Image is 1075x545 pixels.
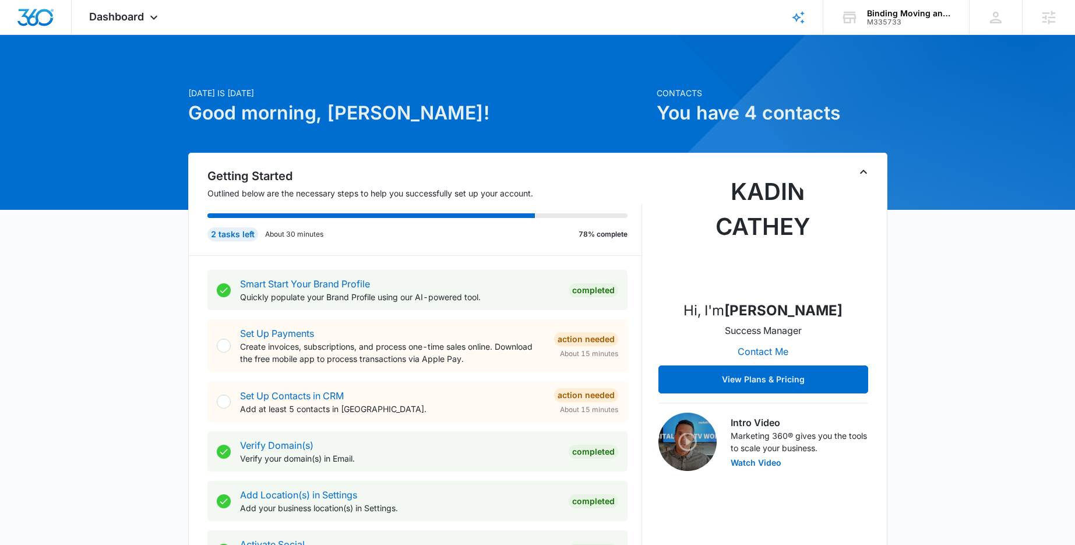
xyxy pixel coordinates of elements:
img: Intro Video [658,413,717,471]
div: v 4.0.25 [33,19,57,28]
a: Set Up Contacts in CRM [240,390,344,402]
a: Verify Domain(s) [240,439,313,451]
img: tab_domain_overview_orange.svg [31,68,41,77]
div: account name [867,9,952,18]
p: Add your business location(s) in Settings. [240,502,559,514]
img: Kadin Cathey [705,174,822,291]
p: Marketing 360® gives you the tools to scale your business. [731,430,868,454]
a: Smart Start Your Brand Profile [240,278,370,290]
p: Contacts [657,87,887,99]
img: website_grey.svg [19,30,28,40]
div: Completed [569,445,618,459]
a: Set Up Payments [240,328,314,339]
p: About 30 minutes [265,229,323,240]
div: Completed [569,283,618,297]
img: tab_keywords_by_traffic_grey.svg [116,68,125,77]
div: Domain: [DOMAIN_NAME] [30,30,128,40]
button: Contact Me [726,337,800,365]
button: View Plans & Pricing [658,365,868,393]
p: Outlined below are the necessary steps to help you successfully set up your account. [207,187,642,199]
p: Success Manager [725,324,802,337]
button: Watch Video [731,459,781,467]
h3: Intro Video [731,416,868,430]
div: 2 tasks left [207,227,258,241]
span: About 15 minutes [560,405,618,415]
span: About 15 minutes [560,349,618,359]
p: Hi, I'm [683,300,843,321]
p: [DATE] is [DATE] [188,87,650,99]
div: account id [867,18,952,26]
p: Create invoices, subscriptions, and process one-time sales online. Download the free mobile app t... [240,340,545,365]
p: 78% complete [579,229,628,240]
h1: You have 4 contacts [657,99,887,127]
h1: Good morning, [PERSON_NAME]! [188,99,650,127]
div: Action Needed [554,332,618,346]
p: Quickly populate your Brand Profile using our AI-powered tool. [240,291,559,303]
strong: [PERSON_NAME] [724,302,843,319]
img: logo_orange.svg [19,19,28,28]
button: Toggle Collapse [857,165,870,179]
p: Add at least 5 contacts in [GEOGRAPHIC_DATA]. [240,403,545,415]
div: Domain Overview [44,69,104,76]
p: Verify your domain(s) in Email. [240,452,559,465]
span: Dashboard [89,10,144,23]
div: Completed [569,494,618,508]
h2: Getting Started [207,167,642,185]
a: Add Location(s) in Settings [240,489,357,501]
div: Keywords by Traffic [129,69,196,76]
div: Action Needed [554,388,618,402]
